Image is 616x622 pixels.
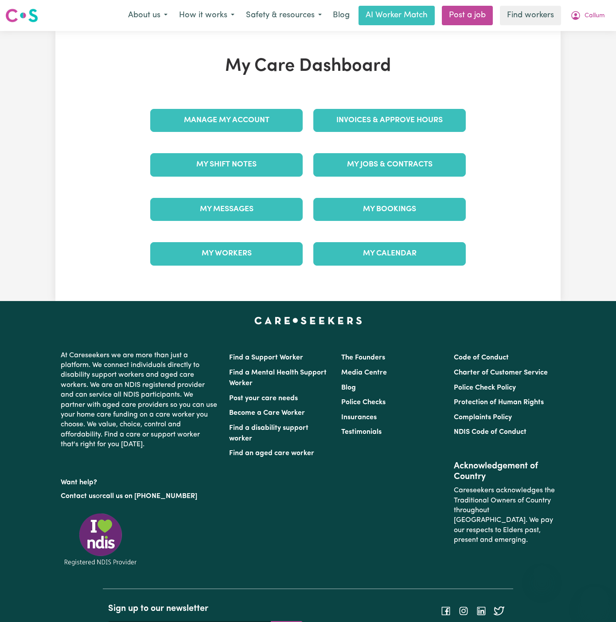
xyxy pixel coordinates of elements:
[341,414,377,421] a: Insurances
[61,493,96,500] a: Contact us
[173,6,240,25] button: How it works
[61,474,218,487] p: Want help?
[102,493,197,500] a: call us on [PHONE_NUMBER]
[327,6,355,25] a: Blog
[454,369,548,376] a: Charter of Customer Service
[494,607,504,614] a: Follow Careseekers on Twitter
[61,347,218,453] p: At Careseekers we are more than just a platform. We connect individuals directly to disability su...
[441,607,451,614] a: Follow Careseekers on Facebook
[150,242,303,265] a: My Workers
[150,198,303,221] a: My Messages
[313,198,466,221] a: My Bookings
[341,429,382,436] a: Testimonials
[313,109,466,132] a: Invoices & Approve Hours
[229,369,327,387] a: Find a Mental Health Support Worker
[150,109,303,132] a: Manage My Account
[585,11,605,21] span: Callum
[581,587,609,615] iframe: Button to launch messaging window
[341,354,385,361] a: The Founders
[476,607,487,614] a: Follow Careseekers on LinkedIn
[341,369,387,376] a: Media Centre
[150,153,303,176] a: My Shift Notes
[458,607,469,614] a: Follow Careseekers on Instagram
[454,429,526,436] a: NDIS Code of Conduct
[454,482,555,549] p: Careseekers acknowledges the Traditional Owners of Country throughout [GEOGRAPHIC_DATA]. We pay o...
[5,8,38,23] img: Careseekers logo
[359,6,435,25] a: AI Worker Match
[229,410,305,417] a: Become a Care Worker
[341,384,356,391] a: Blog
[442,6,493,25] a: Post a job
[108,603,303,614] h2: Sign up to our newsletter
[229,354,303,361] a: Find a Support Worker
[500,6,561,25] a: Find workers
[454,384,516,391] a: Police Check Policy
[61,512,140,567] img: Registered NDIS provider
[229,395,298,402] a: Post your care needs
[122,6,173,25] button: About us
[145,56,471,77] h1: My Care Dashboard
[240,6,327,25] button: Safety & resources
[454,414,512,421] a: Complaints Policy
[313,153,466,176] a: My Jobs & Contracts
[229,450,314,457] a: Find an aged care worker
[5,5,38,26] a: Careseekers logo
[229,425,308,442] a: Find a disability support worker
[533,565,551,583] iframe: Close message
[565,6,611,25] button: My Account
[341,399,386,406] a: Police Checks
[313,242,466,265] a: My Calendar
[454,354,509,361] a: Code of Conduct
[454,461,555,482] h2: Acknowledgement of Country
[61,488,218,505] p: or
[254,317,362,324] a: Careseekers home page
[454,399,544,406] a: Protection of Human Rights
